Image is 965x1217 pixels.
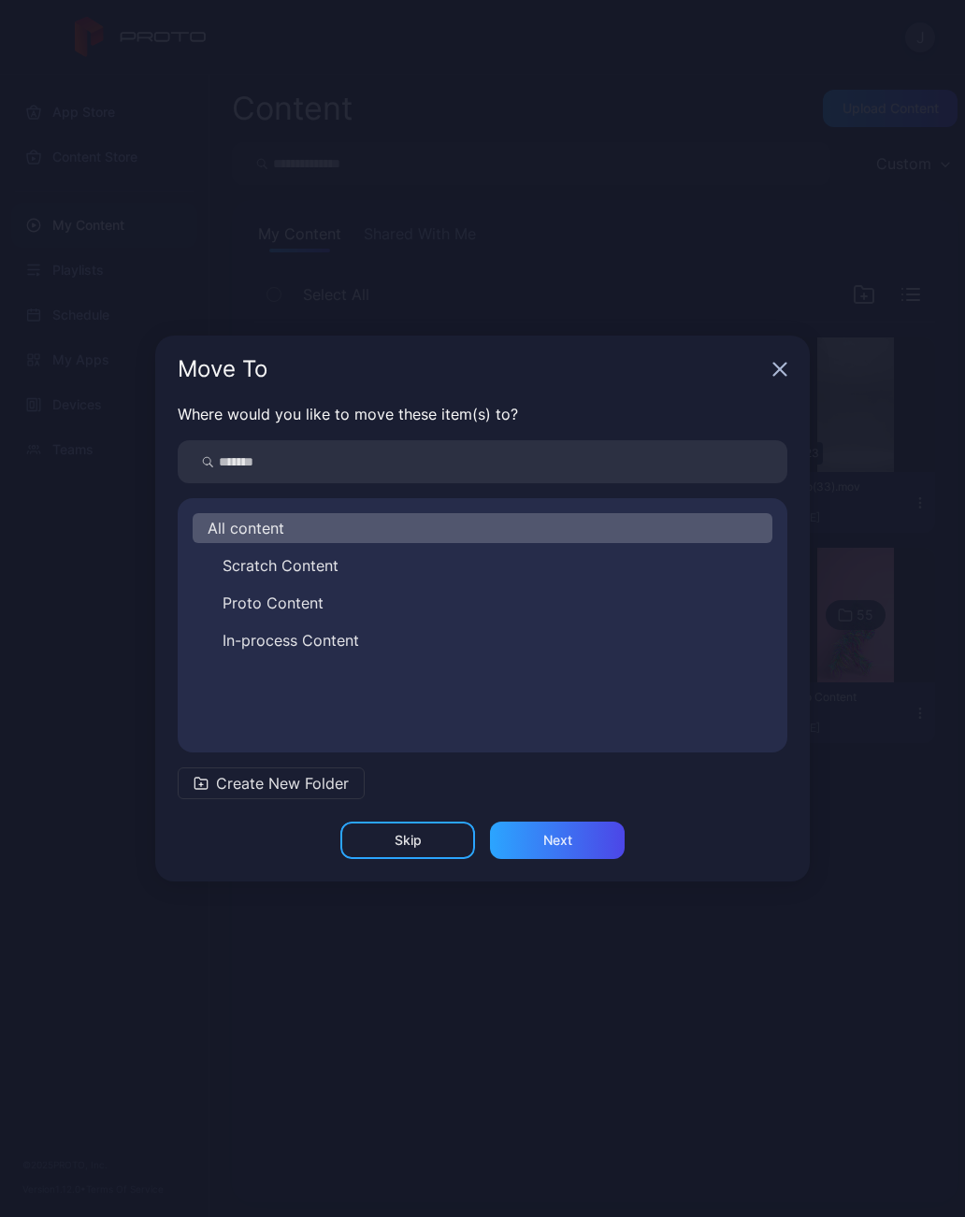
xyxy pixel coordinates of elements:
[223,554,338,577] span: Scratch Content
[178,358,765,380] div: Move To
[193,625,772,655] button: In-process Content
[223,592,324,614] span: Proto Content
[490,822,625,859] button: Next
[223,629,359,651] span: In-process Content
[395,833,422,848] div: Skip
[193,588,772,618] button: Proto Content
[193,551,772,580] button: Scratch Content
[216,772,349,795] span: Create New Folder
[340,822,475,859] button: Skip
[543,833,572,848] div: Next
[208,517,284,539] span: All content
[178,403,787,425] p: Where would you like to move these item(s) to?
[178,767,365,799] button: Create New Folder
